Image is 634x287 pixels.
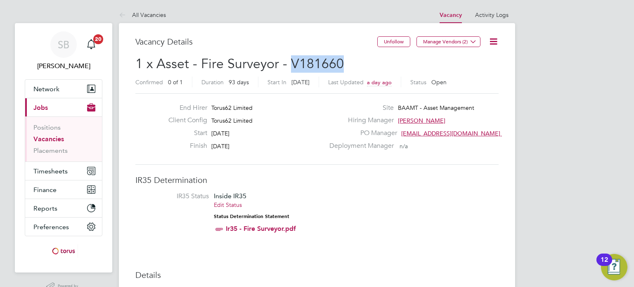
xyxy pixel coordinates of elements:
button: Network [25,80,102,98]
label: Start In [267,78,286,86]
a: Go to home page [25,244,102,258]
label: Deployment Manager [324,142,394,150]
a: Placements [33,147,68,154]
span: Jobs [33,104,48,111]
a: Activity Logs [475,11,509,19]
div: 12 [601,260,608,270]
span: BAAMT - Asset Management [398,104,474,111]
button: Jobs [25,98,102,116]
div: Jobs [25,116,102,161]
nav: Main navigation [15,23,112,273]
label: Status [410,78,426,86]
label: Confirmed [135,78,163,86]
span: [PERSON_NAME] [398,117,445,124]
span: Torus62 Limited [211,117,253,124]
label: End Hirer [162,104,207,112]
label: Last Updated [328,78,364,86]
span: [DATE] [291,78,310,86]
button: Preferences [25,218,102,236]
label: Hiring Manager [324,116,394,125]
label: PO Manager [324,129,397,138]
h3: IR35 Determination [135,175,499,185]
a: Vacancies [33,135,64,143]
span: 20 [93,34,103,44]
a: SB[PERSON_NAME] [25,31,102,71]
span: Inside IR35 [214,192,246,200]
button: Manage Vendors (2) [416,36,480,47]
span: Finance [33,186,57,194]
label: Start [162,129,207,138]
a: 20 [83,31,99,58]
h3: Details [135,270,499,280]
span: Preferences [33,223,69,231]
label: Finish [162,142,207,150]
label: Site [324,104,394,112]
label: Duration [201,78,224,86]
label: Client Config [162,116,207,125]
a: All Vacancies [119,11,166,19]
span: Timesheets [33,167,68,175]
span: Sam Baaziz [25,61,102,71]
span: [DATE] [211,142,229,150]
button: Finance [25,180,102,199]
span: [EMAIL_ADDRESS][DOMAIN_NAME] working@toru… [401,130,544,137]
span: 1 x Asset - Fire Surveyor - V181660 [135,56,344,72]
h3: Vacancy Details [135,36,377,47]
strong: Status Determination Statement [214,213,289,219]
a: Positions [33,123,61,131]
span: Open [431,78,447,86]
button: Timesheets [25,162,102,180]
button: Unfollow [377,36,410,47]
span: Reports [33,204,57,212]
label: IR35 Status [144,192,209,201]
span: SB [58,39,69,50]
button: Open Resource Center, 12 new notifications [601,254,627,280]
a: Ir35 - Fire Surveyor.pdf [226,225,296,232]
a: Edit Status [214,201,242,209]
a: Vacancy [440,12,462,19]
span: 0 of 1 [168,78,183,86]
span: 93 days [229,78,249,86]
span: [DATE] [211,130,229,137]
img: torus-logo-retina.png [49,244,78,258]
span: Network [33,85,59,93]
span: n/a [400,142,408,150]
span: Torus62 Limited [211,104,253,111]
span: a day ago [367,79,392,86]
button: Reports [25,199,102,217]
